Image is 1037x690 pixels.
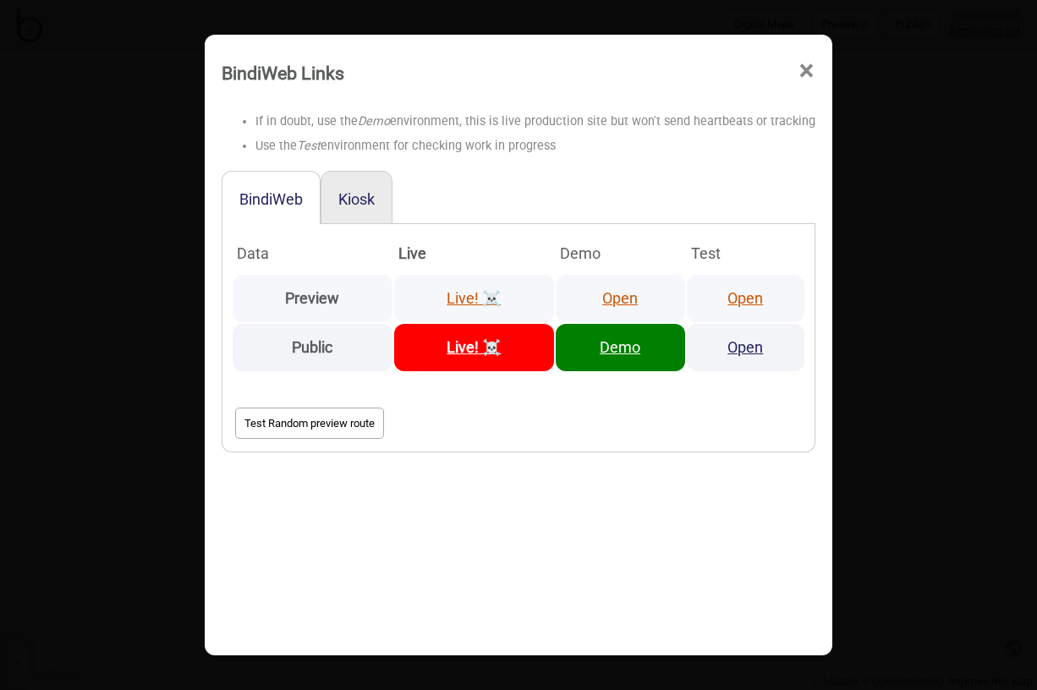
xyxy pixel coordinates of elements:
th: Test [687,234,804,273]
th: Demo [556,234,685,273]
li: If in doubt, use the environment, this is live production site but won't send heartbeats or tracking [255,110,815,134]
a: Open [602,289,638,307]
th: Data [233,234,392,273]
a: Open [727,338,763,356]
strong: Preview [285,289,339,307]
button: BindiWeb [239,190,303,208]
i: Test [297,139,321,153]
a: Live! ☠️ [447,289,501,307]
a: Open [727,289,763,307]
strong: Public [292,338,332,356]
button: Test Random preview route [235,408,384,439]
span: × [798,43,815,99]
div: BindiWeb Links [222,55,344,91]
i: Demo [358,114,390,129]
button: Kiosk [338,190,375,208]
strong: Live [398,244,426,262]
li: Use the environment for checking work in progress [255,134,815,159]
a: Demo [600,338,640,356]
a: Live! ☠️ [447,338,501,356]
